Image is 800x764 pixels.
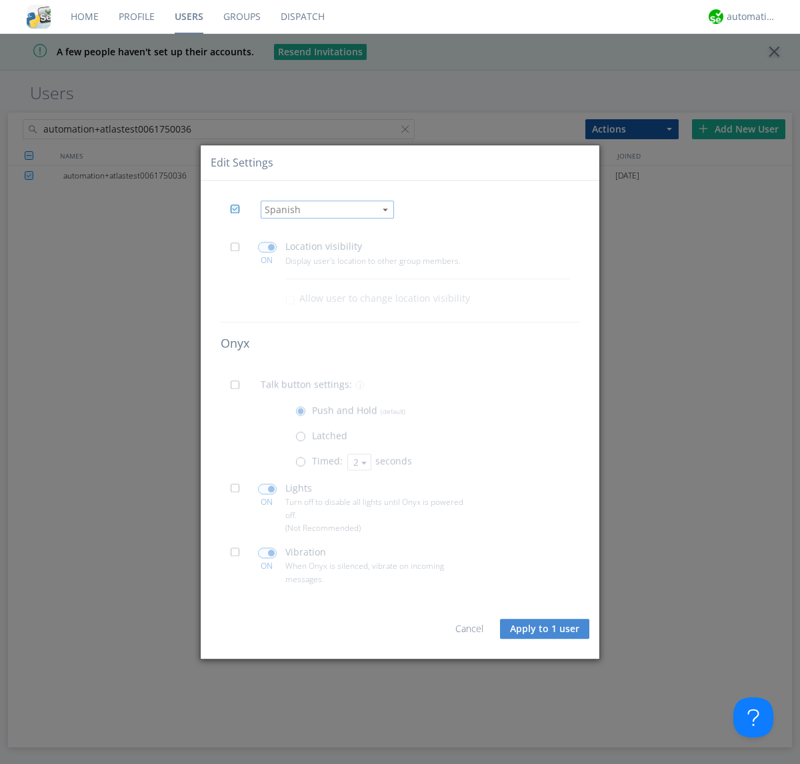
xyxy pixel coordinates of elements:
[265,203,375,216] div: Spanish
[455,622,483,635] a: Cancel
[727,10,777,23] div: automation+atlas
[709,9,723,24] img: d2d01cd9b4174d08988066c6d424eccd
[27,5,51,29] img: cddb5a64eb264b2086981ab96f4c1ba7
[211,155,273,171] div: Edit Settings
[383,208,388,211] img: caret-down-sm.svg
[500,619,589,639] button: Apply to 1 user
[221,338,579,351] h4: Onyx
